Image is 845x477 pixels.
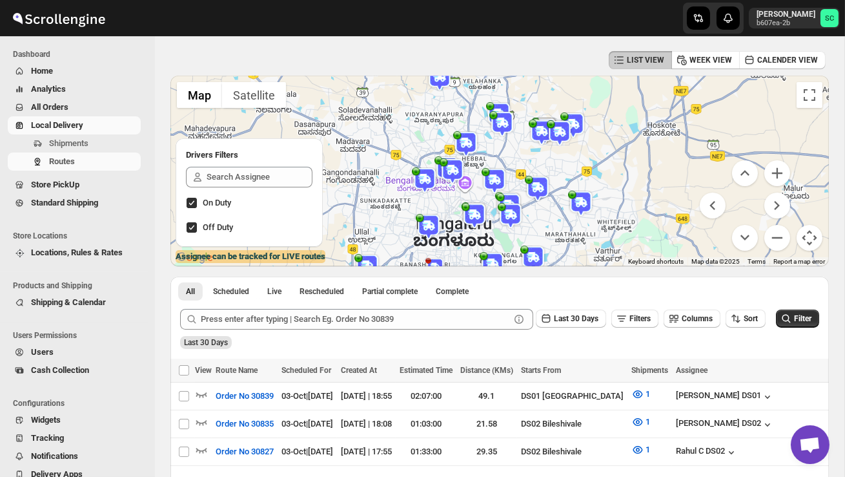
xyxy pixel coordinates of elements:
button: [PERSON_NAME] DS02 [676,418,774,431]
text: SC [825,14,834,23]
div: 01:03:00 [400,418,453,430]
span: Analytics [31,84,66,94]
button: CALENDER VIEW [739,51,826,69]
button: WEEK VIEW [671,51,740,69]
p: [PERSON_NAME] [757,9,815,19]
div: 02:07:00 [400,390,453,403]
span: LIST VIEW [627,55,664,65]
input: Press enter after typing | Search Eg. Order No 30839 [201,309,510,330]
button: Users [8,343,141,361]
span: Notifications [31,451,78,461]
span: Locations, Rules & Rates [31,248,123,257]
span: All Orders [31,102,68,112]
button: 1 [624,440,658,460]
span: Home [31,66,53,76]
div: DS02 Bileshivale [521,418,624,430]
div: [PERSON_NAME] DS01 [676,390,774,403]
span: All [186,286,195,297]
button: All routes [178,282,203,301]
button: Order No 30839 [208,386,281,407]
span: Store Locations [13,231,146,241]
button: Move right [764,193,790,218]
span: Starts From [521,366,561,375]
span: 1 [646,417,650,427]
a: Open this area in Google Maps (opens a new window) [174,249,216,266]
button: 1 [624,412,658,432]
div: [DATE] | 18:08 [341,418,392,430]
button: Order No 30835 [208,414,281,434]
span: Last 30 Days [184,338,228,347]
span: Sort [744,314,758,323]
span: Store PickUp [31,180,79,189]
button: Sort [726,310,766,328]
button: Columns [664,310,720,328]
img: ScrollEngine [10,2,107,34]
span: Last 30 Days [554,314,598,323]
span: Shipping & Calendar [31,297,106,307]
button: Rahul C DS02 [676,446,738,459]
span: Order No 30839 [216,390,274,403]
a: Terms (opens in new tab) [748,258,766,265]
span: Users [31,347,54,357]
span: Users Permissions [13,330,146,341]
label: Assignee can be tracked for LIVE routes [176,250,325,263]
button: Move down [732,225,758,251]
div: DS01 [GEOGRAPHIC_DATA] [521,390,624,403]
div: DS02 Bileshivale [521,445,624,458]
h2: Drivers Filters [186,149,312,162]
span: Dashboard [13,49,146,59]
button: Widgets [8,411,141,429]
button: Shipping & Calendar [8,293,141,312]
button: Zoom in [764,160,790,186]
div: Open chat [791,425,830,464]
span: Partial complete [362,286,418,297]
span: Tracking [31,433,64,443]
button: Filters [611,310,658,328]
span: 03-Oct | [DATE] [281,447,333,456]
button: All Orders [8,98,141,116]
button: Analytics [8,80,141,98]
span: Order No 30827 [216,445,274,458]
button: Map camera controls [797,225,822,251]
button: User menu [749,8,840,28]
span: 1 [646,445,650,454]
p: b607ea-2b [757,19,815,27]
span: Rescheduled [300,286,344,297]
div: 29.35 [460,445,513,458]
button: Last 30 Days [536,310,606,328]
span: Estimated Time [400,366,453,375]
div: [DATE] | 18:55 [341,390,392,403]
span: Distance (KMs) [460,366,513,375]
button: Show street map [177,82,222,108]
button: Filter [776,310,819,328]
span: Route Name [216,366,258,375]
span: On Duty [203,198,231,207]
span: Sanjay chetri [820,9,839,27]
span: Scheduled For [281,366,331,375]
div: 49.1 [460,390,513,403]
span: Off Duty [203,222,233,232]
span: Map data ©2025 [691,258,740,265]
span: 1 [646,389,650,399]
span: 03-Oct | [DATE] [281,419,333,429]
div: 21.58 [460,418,513,430]
span: Routes [49,156,75,166]
img: Google [174,249,216,266]
button: Locations, Rules & Rates [8,244,141,262]
span: Products and Shipping [13,281,146,291]
button: Home [8,62,141,80]
button: Routes [8,153,141,171]
span: View [195,366,212,375]
button: Tracking [8,429,141,447]
span: Live [267,286,281,297]
span: Configurations [13,398,146,408]
span: Scheduled [213,286,249,297]
span: 03-Oct | [DATE] [281,391,333,401]
span: Assignee [676,366,708,375]
span: Widgets [31,415,61,425]
span: Order No 30835 [216,418,274,430]
span: WEEK VIEW [689,55,732,65]
button: LIST VIEW [609,51,672,69]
